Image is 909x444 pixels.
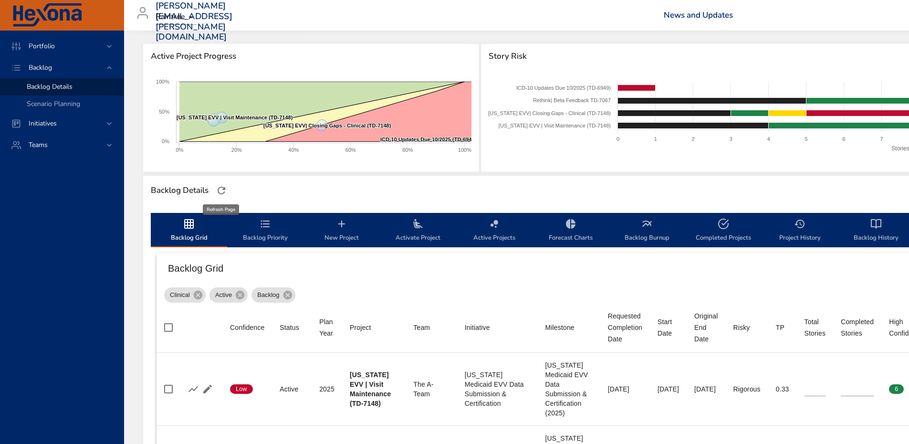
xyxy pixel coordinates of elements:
[654,136,657,142] text: 1
[499,123,611,128] text: [US_STATE] EVV | Visit Maintenance (TD-7148)
[21,42,63,51] span: Portfolio
[164,287,206,303] div: Clinical
[230,385,253,393] span: Low
[231,147,242,153] text: 20%
[186,382,200,396] button: Show Burnup
[27,99,80,108] span: Scenario Planning
[488,110,611,116] text: [US_STATE] EVV| Closing Gaps - Clinical (TD-7148)
[11,3,83,27] img: Hexona
[156,1,232,42] h3: [PERSON_NAME][EMAIL_ADDRESS][PERSON_NAME][DOMAIN_NAME]
[694,384,718,394] div: [DATE]
[21,140,55,149] span: Teams
[263,123,391,128] text: [US_STATE] EVV| Closing Gaps - Clinical (TD-7148)
[21,63,60,72] span: Backlog
[345,147,356,153] text: 60%
[413,322,430,333] div: Team
[615,218,679,243] span: Backlog Burnup
[545,322,574,333] div: Milestone
[309,218,374,243] span: New Project
[616,136,619,142] text: 0
[164,290,196,300] span: Clinical
[516,85,611,91] text: ICD-10 Updates Due 10/2025 (TD-6949)
[413,380,449,399] div: The A-Team
[658,384,679,394] div: [DATE]
[805,136,807,142] text: 5
[319,316,334,339] div: Plan Year
[805,316,826,339] div: Total Stories
[545,360,592,418] div: [US_STATE] Medicaid EVV Data Submission & Certification (2025)
[694,310,718,345] div: Original End Date
[402,147,413,153] text: 80%
[280,322,299,333] div: Status
[465,322,530,333] span: Initiative
[280,322,304,333] span: Status
[533,97,611,103] text: Rethink| Beta Feedback TD-7067
[200,382,215,396] button: Edit Project Details
[151,52,471,61] span: Active Project Progress
[465,322,490,333] div: Initiative
[880,136,883,142] text: 7
[458,147,471,153] text: 100%
[288,147,299,153] text: 40%
[664,10,733,21] a: News and Updates
[413,322,449,333] span: Team
[889,385,904,393] span: 6
[841,316,874,339] div: Completed Stories
[767,136,770,142] text: 4
[842,136,845,142] text: 6
[692,136,695,142] text: 2
[386,218,450,243] span: Activate Project
[691,218,756,243] span: Completed Projects
[658,316,679,339] div: Start Date
[776,322,789,333] span: TP
[319,384,334,394] div: 2025
[159,109,169,115] text: 50%
[733,322,760,333] span: Risky
[177,115,293,120] text: [US_STATE] EVV | Visit Maintenance (TD-7148)
[767,218,832,243] span: Project History
[465,370,530,408] div: [US_STATE] Medicaid EVV Data Submission & Certification
[280,384,304,394] div: Active
[209,290,238,300] span: Active
[157,218,221,243] span: Backlog Grid
[156,79,169,85] text: 100%
[350,322,371,333] div: Project
[380,137,476,142] text: ICD-10 Updates Due 10/2025 (TD-6949)
[776,384,789,394] div: 0.33
[545,322,592,333] span: Milestone
[733,384,760,394] div: Rigorous
[733,322,750,333] div: Risky
[729,136,732,142] text: 3
[462,218,527,243] span: Active Projects
[209,287,248,303] div: Active
[350,371,391,407] b: [US_STATE] EVV | Visit Maintenance (TD-7148)
[176,147,183,153] text: 0%
[230,322,264,333] div: Confidence
[608,384,642,394] div: [DATE]
[891,145,909,152] text: Stories
[844,218,909,243] span: Backlog History
[538,218,603,243] span: Forecast Charts
[233,218,298,243] span: Backlog Priority
[350,322,398,333] span: Project
[148,183,211,198] div: Backlog Details
[162,138,169,144] text: 0%
[21,119,64,128] span: Initiatives
[156,10,197,25] div: Raintree
[27,82,73,91] span: Backlog Details
[251,290,285,300] span: Backlog
[776,322,784,333] div: TP
[608,310,642,345] div: Requested Completion Date
[251,287,295,303] div: Backlog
